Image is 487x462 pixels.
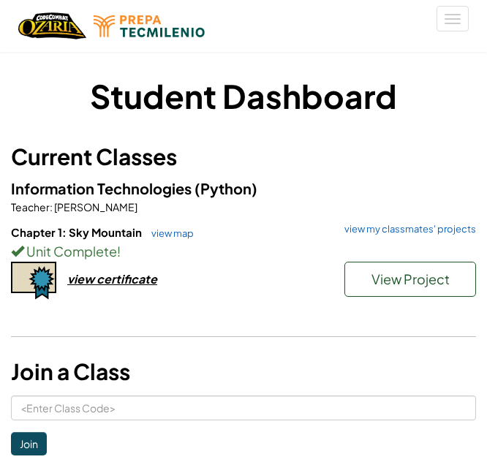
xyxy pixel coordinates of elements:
[11,73,476,118] h1: Student Dashboard
[117,243,121,260] span: !
[11,200,50,213] span: Teacher
[371,270,450,287] span: View Project
[344,262,476,297] button: View Project
[11,355,476,388] h3: Join a Class
[50,200,53,213] span: :
[11,179,195,197] span: Information Technologies
[11,140,476,173] h3: Current Classes
[11,225,144,239] span: Chapter 1: Sky Mountain
[67,271,157,287] div: view certificate
[94,15,205,37] img: Tecmilenio logo
[144,227,194,239] a: view map
[18,11,86,41] img: Home
[11,395,476,420] input: <Enter Class Code>
[11,432,47,455] input: Join
[24,243,117,260] span: Unit Complete
[53,200,137,213] span: [PERSON_NAME]
[337,224,476,234] a: view my classmates' projects
[18,11,86,41] a: Ozaria by CodeCombat logo
[11,262,56,300] img: certificate-icon.png
[195,179,257,197] span: (Python)
[11,271,157,287] a: view certificate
